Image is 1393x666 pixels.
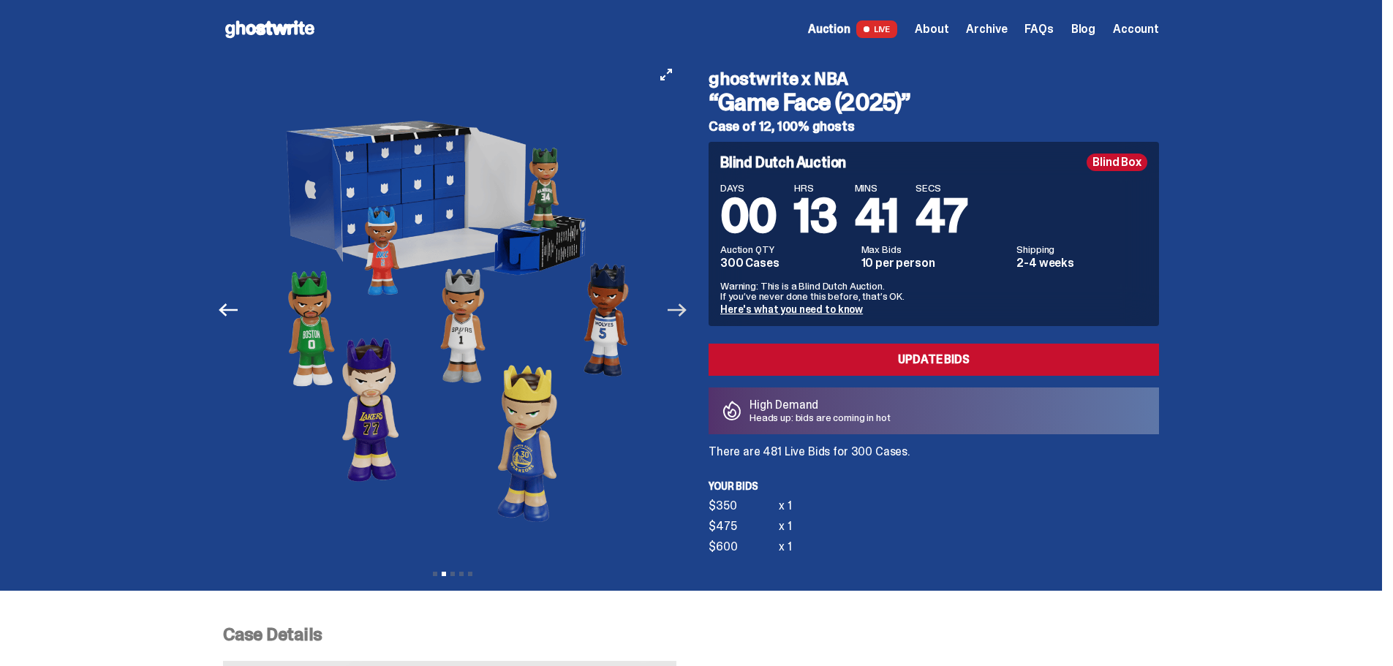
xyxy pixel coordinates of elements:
span: LIVE [856,20,898,38]
div: x 1 [779,500,792,512]
span: DAYS [720,183,777,193]
span: Auction [808,23,850,35]
div: $475 [709,521,779,532]
span: 41 [855,186,899,246]
p: Your bids [709,481,1159,491]
span: MINS [855,183,899,193]
a: Archive [966,23,1007,35]
dd: 300 Cases [720,257,853,269]
dt: Shipping [1016,244,1147,254]
p: High Demand [750,399,891,411]
button: Next [661,294,693,326]
a: Account [1113,23,1159,35]
div: x 1 [779,541,792,553]
a: Here's what you need to know [720,303,863,316]
div: Blind Box [1087,154,1147,171]
span: SECS [916,183,967,193]
button: View full-screen [657,66,675,83]
p: Heads up: bids are coming in hot [750,412,891,423]
h4: Blind Dutch Auction [720,155,846,170]
p: There are 481 Live Bids for 300 Cases. [709,446,1159,458]
button: View slide 4 [459,572,464,576]
dd: 2-4 weeks [1016,257,1147,269]
div: $350 [709,500,779,512]
a: Auction LIVE [808,20,897,38]
dt: Auction QTY [720,244,853,254]
span: 47 [916,186,967,246]
h4: ghostwrite x NBA [709,70,1159,88]
button: View slide 5 [468,572,472,576]
button: Previous [212,294,244,326]
h5: Case of 12, 100% ghosts [709,120,1159,133]
a: FAQs [1024,23,1053,35]
span: HRS [794,183,837,193]
dd: 10 per person [861,257,1008,269]
a: Update Bids [709,344,1159,376]
a: About [915,23,948,35]
button: View slide 3 [450,572,455,576]
p: Warning: This is a Blind Dutch Auction. If you’ve never done this before, that’s OK. [720,281,1147,301]
div: $600 [709,541,779,553]
span: 13 [794,186,837,246]
p: Case Details [223,626,1159,643]
h3: “Game Face (2025)” [709,91,1159,114]
a: Blog [1071,23,1095,35]
dt: Max Bids [861,244,1008,254]
button: View slide 1 [433,572,437,576]
button: View slide 2 [442,572,446,576]
span: 00 [720,186,777,246]
div: x 1 [779,521,792,532]
img: NBA-Hero-2.png [252,58,654,561]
